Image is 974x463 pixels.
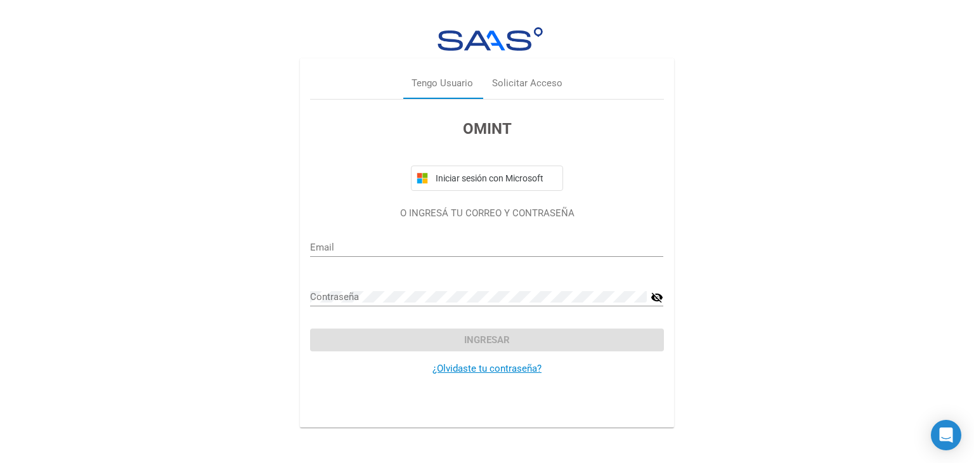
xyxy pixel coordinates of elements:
[492,77,562,91] div: Solicitar Acceso
[411,166,563,191] button: Iniciar sesión con Microsoft
[310,329,663,351] button: Ingresar
[432,363,542,374] a: ¿Olvidaste tu contraseña?
[310,206,663,221] p: O INGRESÁ TU CORREO Y CONTRASEÑA
[433,173,557,183] span: Iniciar sesión con Microsoft
[651,290,663,305] mat-icon: visibility_off
[310,117,663,140] h3: OMINT
[931,420,961,450] div: Open Intercom Messenger
[412,77,473,91] div: Tengo Usuario
[464,334,510,346] span: Ingresar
